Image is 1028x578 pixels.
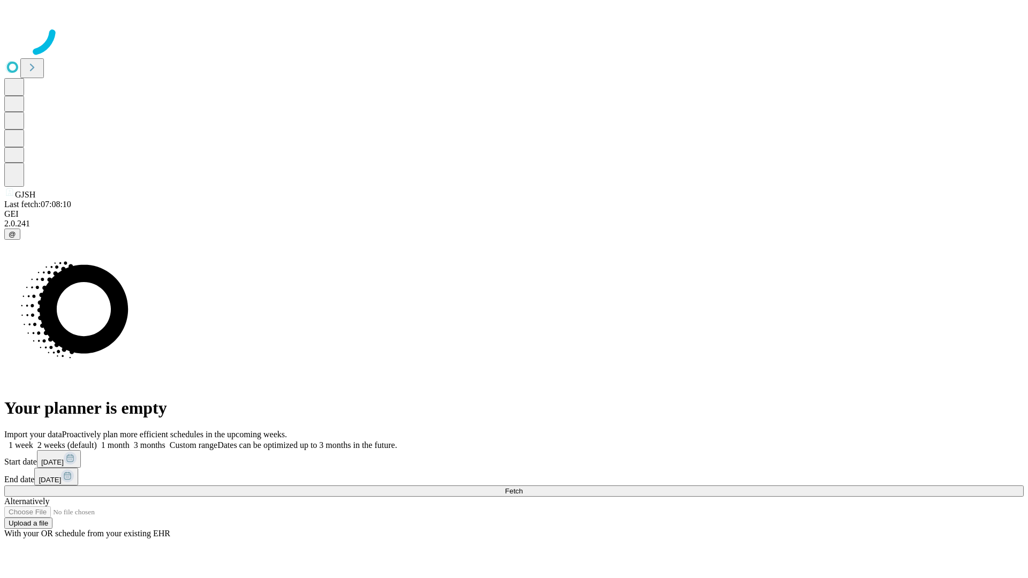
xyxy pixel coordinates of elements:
[4,219,1024,229] div: 2.0.241
[37,440,97,450] span: 2 weeks (default)
[4,430,62,439] span: Import your data
[134,440,165,450] span: 3 months
[4,398,1024,418] h1: Your planner is empty
[15,190,35,199] span: GJSH
[4,200,71,209] span: Last fetch: 07:08:10
[4,497,49,506] span: Alternatively
[39,476,61,484] span: [DATE]
[170,440,217,450] span: Custom range
[4,450,1024,468] div: Start date
[217,440,397,450] span: Dates can be optimized up to 3 months in the future.
[4,518,52,529] button: Upload a file
[41,458,64,466] span: [DATE]
[505,487,523,495] span: Fetch
[34,468,78,485] button: [DATE]
[62,430,287,439] span: Proactively plan more efficient schedules in the upcoming weeks.
[37,450,81,468] button: [DATE]
[4,229,20,240] button: @
[9,230,16,238] span: @
[4,209,1024,219] div: GEI
[4,468,1024,485] div: End date
[9,440,33,450] span: 1 week
[4,529,170,538] span: With your OR schedule from your existing EHR
[4,485,1024,497] button: Fetch
[101,440,130,450] span: 1 month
